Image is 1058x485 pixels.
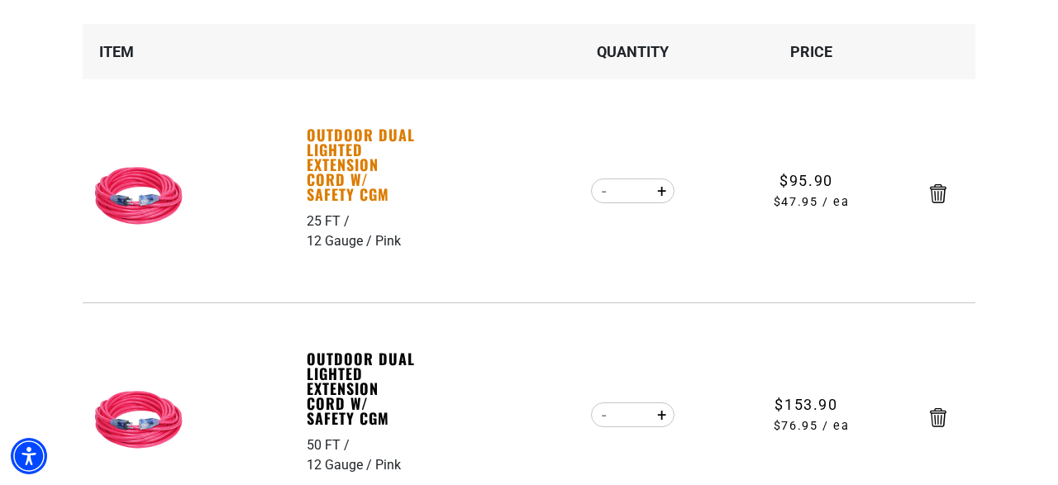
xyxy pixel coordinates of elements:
[83,24,306,79] th: Item
[375,231,401,251] div: Pink
[307,127,421,202] a: Outdoor Dual Lighted Extension Cord w/ Safety CGM
[89,369,193,473] img: Pink
[544,24,722,79] th: Quantity
[307,351,421,426] a: Outdoor Dual Lighted Extension Cord w/ Safety CGM
[307,455,375,475] div: 12 Gauge
[722,24,901,79] th: Price
[779,169,833,192] span: $95.90
[930,411,946,423] a: Remove Outdoor Dual Lighted Extension Cord w/ Safety CGM - 50 FT / 12 Gauge / Pink
[89,145,193,250] img: Pink
[11,438,47,474] div: Accessibility Menu
[930,188,946,199] a: Remove Outdoor Dual Lighted Extension Cord w/ Safety CGM - 25 FT / 12 Gauge / Pink
[617,177,649,205] input: Quantity for Outdoor Dual Lighted Extension Cord w/ Safety CGM
[307,435,353,455] div: 50 FT
[307,212,353,231] div: 25 FT
[723,193,900,212] span: $47.95 / ea
[774,393,837,416] span: $153.90
[617,401,649,429] input: Quantity for Outdoor Dual Lighted Extension Cord w/ Safety CGM
[375,455,401,475] div: Pink
[723,417,900,435] span: $76.95 / ea
[307,231,375,251] div: 12 Gauge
